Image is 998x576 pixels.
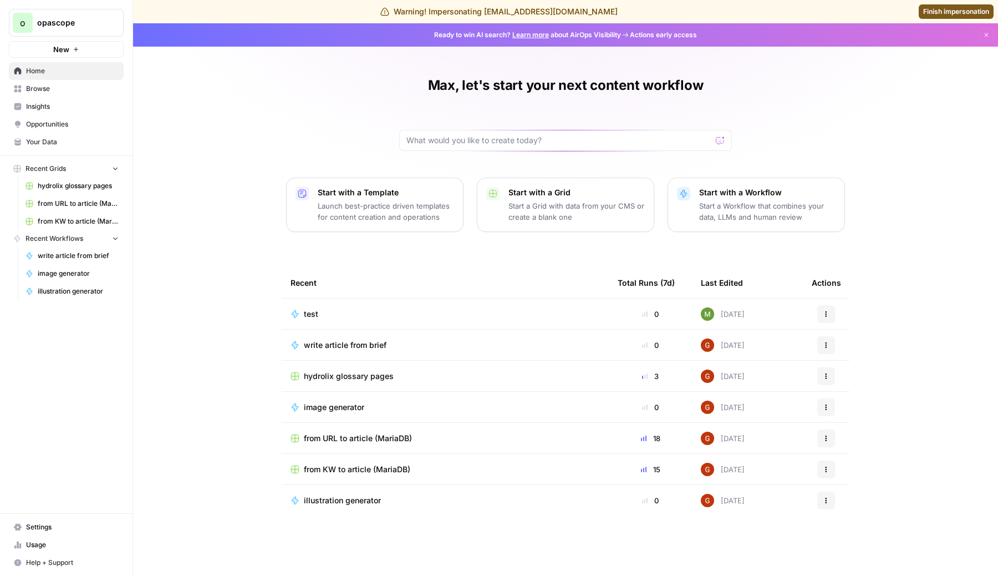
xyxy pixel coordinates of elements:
div: [DATE] [701,432,745,445]
div: 18 [618,433,683,444]
button: Recent Workflows [9,230,124,247]
span: from URL to article (MariaDB) [304,433,412,444]
a: from URL to article (MariaDB) [291,433,600,444]
div: 15 [618,464,683,475]
span: Finish impersonation [923,7,989,17]
div: 0 [618,402,683,413]
div: [DATE] [701,338,745,352]
span: Settings [26,522,119,532]
span: Your Data [26,137,119,147]
a: Usage [9,536,124,554]
a: write article from brief [291,340,600,351]
a: Insights [9,98,124,115]
span: Usage [26,540,119,550]
span: hydrolix glossary pages [38,181,119,191]
a: hydrolix glossary pages [291,371,600,382]
div: Total Runs (7d) [618,267,675,298]
a: Learn more [512,31,549,39]
h1: Max, let's start your next content workflow [428,77,704,94]
div: [DATE] [701,370,745,383]
span: opascope [37,17,104,28]
a: Your Data [9,133,124,151]
div: Recent [291,267,600,298]
button: Start with a WorkflowStart a Workflow that combines your data, LLMs and human review [668,178,845,232]
a: illustration generator [291,495,600,506]
a: from URL to article (MariaDB) [21,195,124,213]
a: from KW to article (MariaDB) [291,464,600,475]
a: illustration generator [21,282,124,300]
button: New [9,41,124,58]
span: test [304,309,318,320]
span: Opportunities [26,119,119,129]
div: [DATE] [701,307,745,321]
img: pobvtkb4t1czagu00cqquhmopsq1 [701,463,714,476]
div: [DATE] [701,494,745,507]
p: Start a Workflow that combines your data, LLMs and human review [699,200,836,223]
span: Home [26,66,119,76]
button: Recent Grids [9,160,124,177]
a: hydrolix glossary pages [21,177,124,195]
a: image generator [21,265,124,282]
span: image generator [38,269,119,279]
button: Start with a GridStart a Grid with data from your CMS or create a blank one [477,178,654,232]
a: image generator [291,402,600,413]
img: pobvtkb4t1czagu00cqquhmopsq1 [701,494,714,507]
span: Ready to win AI search? about AirOps Visibility [434,30,621,40]
p: Start with a Grid [508,187,645,198]
span: New [53,44,69,55]
a: test [291,309,600,320]
a: Home [9,62,124,80]
span: hydrolix glossary pages [304,371,394,382]
span: o [20,16,26,29]
div: 3 [618,371,683,382]
a: Browse [9,80,124,98]
span: Recent Workflows [26,234,83,244]
span: Insights [26,102,119,112]
a: Finish impersonation [919,4,994,19]
a: Settings [9,518,124,536]
a: write article from brief [21,247,124,265]
img: pobvtkb4t1czagu00cqquhmopsq1 [701,370,714,383]
img: pobvtkb4t1czagu00cqquhmopsq1 [701,338,714,352]
div: 0 [618,309,683,320]
p: Start with a Workflow [699,187,836,198]
input: What would you like to create today? [406,135,711,146]
div: [DATE] [701,463,745,476]
span: write article from brief [304,340,386,351]
div: Last Edited [701,267,743,298]
span: image generator [304,402,364,413]
span: Actions early access [630,30,697,40]
span: from URL to article (MariaDB) [38,199,119,209]
div: [DATE] [701,401,745,414]
div: Warning! Impersonating [EMAIL_ADDRESS][DOMAIN_NAME] [380,6,618,17]
div: 0 [618,495,683,506]
a: Opportunities [9,115,124,133]
img: pobvtkb4t1czagu00cqquhmopsq1 [701,432,714,445]
div: Actions [812,267,841,298]
p: Start a Grid with data from your CMS or create a blank one [508,200,645,223]
span: from KW to article (MariaDB) [38,216,119,226]
span: write article from brief [38,251,119,261]
p: Start with a Template [318,187,454,198]
span: illustration generator [304,495,381,506]
a: from KW to article (MariaDB) [21,213,124,230]
p: Launch best-practice driven templates for content creation and operations [318,200,454,223]
img: aw4436e01evswxek5rw27mrzmtbw [701,307,714,321]
span: Recent Grids [26,164,66,174]
img: pobvtkb4t1czagu00cqquhmopsq1 [701,401,714,414]
span: from KW to article (MariaDB) [304,464,410,475]
span: Help + Support [26,558,119,568]
span: Browse [26,84,119,94]
div: 0 [618,340,683,351]
button: Workspace: opascope [9,9,124,37]
span: illustration generator [38,286,119,296]
button: Help + Support [9,554,124,572]
button: Start with a TemplateLaunch best-practice driven templates for content creation and operations [286,178,464,232]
